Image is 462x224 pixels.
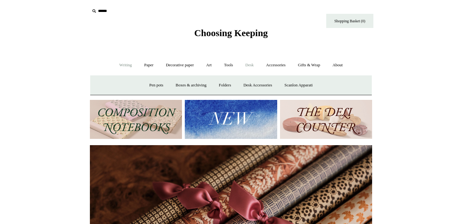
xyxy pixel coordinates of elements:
[292,57,326,74] a: Gifts & Wrap
[90,100,182,139] img: 202302 Composition ledgers.jpg__PID:69722ee6-fa44-49dd-a067-31375e5d54ec
[201,57,217,74] a: Art
[327,57,349,74] a: About
[279,77,318,94] a: Scanlon Apparati
[261,57,291,74] a: Accessories
[170,77,212,94] a: Boxes & archiving
[160,57,200,74] a: Decorative paper
[114,57,138,74] a: Writing
[240,57,260,74] a: Desk
[139,57,159,74] a: Paper
[185,100,277,139] img: New.jpg__PID:f73bdf93-380a-4a35-bcfe-7823039498e1
[326,14,373,28] a: Shopping Basket (0)
[144,77,169,94] a: Pen pots
[238,77,278,94] a: Desk Accessories
[213,77,237,94] a: Folders
[194,33,268,37] a: Choosing Keeping
[218,57,239,74] a: Tools
[280,100,372,139] img: The Deli Counter
[194,28,268,38] span: Choosing Keeping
